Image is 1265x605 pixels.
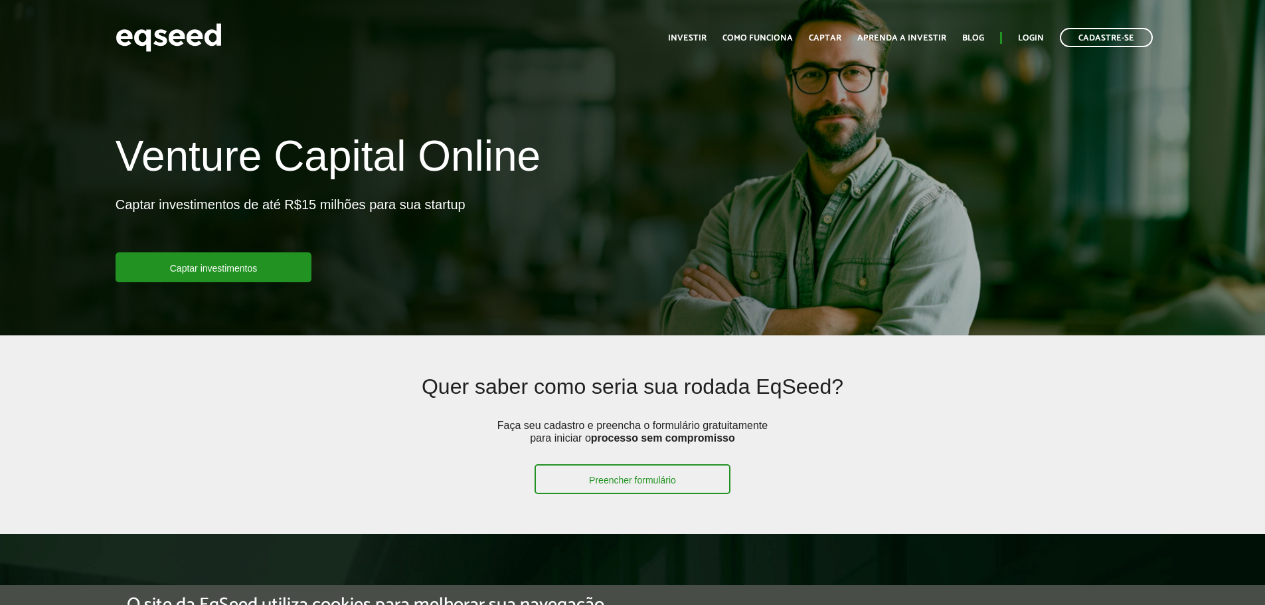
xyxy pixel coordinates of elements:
a: Login [1018,34,1044,43]
a: Cadastre-se [1060,28,1153,47]
img: EqSeed [116,20,222,55]
h1: Venture Capital Online [116,133,541,186]
a: Como funciona [722,34,793,43]
a: Investir [668,34,707,43]
a: Aprenda a investir [857,34,946,43]
p: Captar investimentos de até R$15 milhões para sua startup [116,197,465,252]
a: Blog [962,34,984,43]
a: Captar [809,34,841,43]
h2: Quer saber como seria sua rodada EqSeed? [220,375,1044,418]
a: Captar investimentos [116,252,312,282]
strong: processo sem compromisso [591,432,735,444]
p: Faça seu cadastro e preencha o formulário gratuitamente para iniciar o [493,419,772,464]
a: Preencher formulário [535,464,730,494]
